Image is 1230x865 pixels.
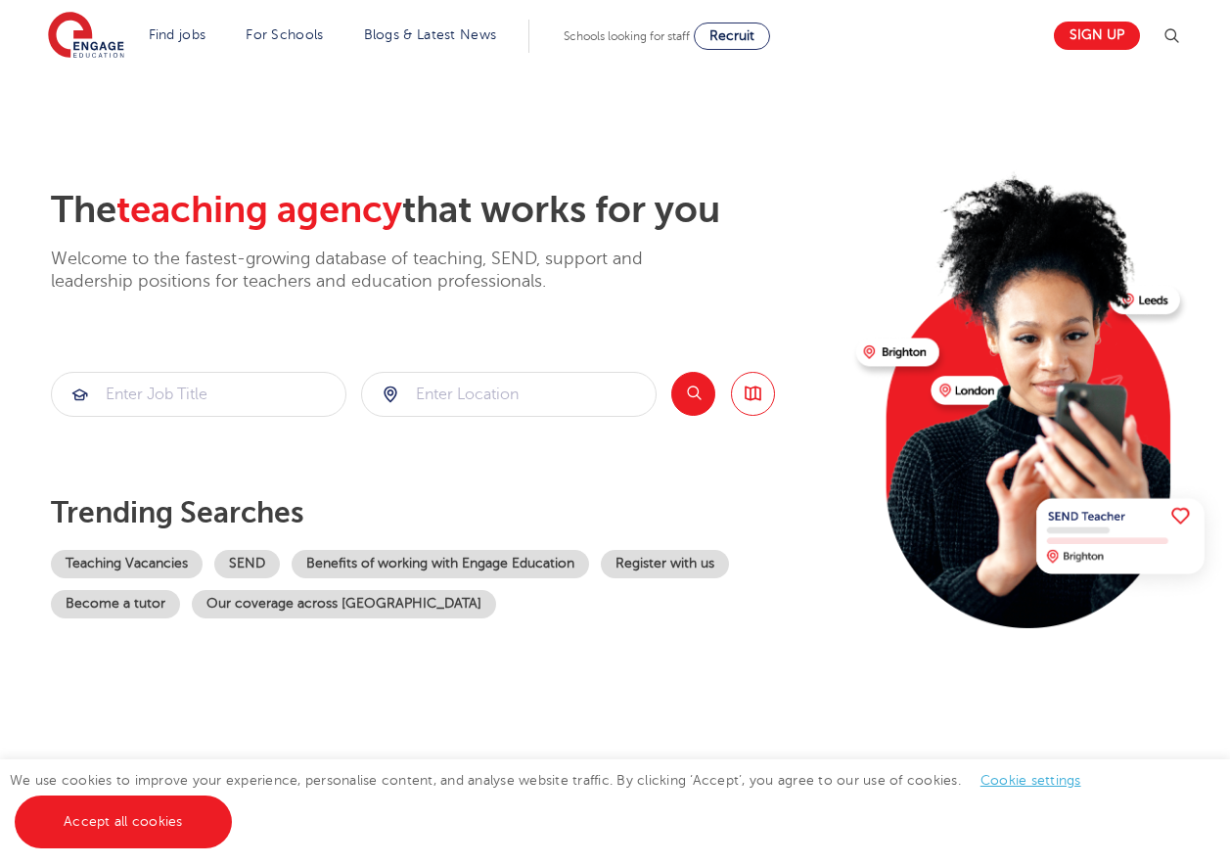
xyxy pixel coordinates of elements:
[48,12,124,61] img: Engage Education
[980,773,1081,788] a: Cookie settings
[292,550,589,578] a: Benefits of working with Engage Education
[51,372,346,417] div: Submit
[694,23,770,50] a: Recruit
[564,29,690,43] span: Schools looking for staff
[51,188,841,233] h2: The that works for you
[246,27,323,42] a: For Schools
[1054,22,1140,50] a: Sign up
[51,590,180,618] a: Become a tutor
[601,550,729,578] a: Register with us
[709,28,754,43] span: Recruit
[361,372,657,417] div: Submit
[149,27,206,42] a: Find jobs
[10,773,1101,829] span: We use cookies to improve your experience, personalise content, and analyse website traffic. By c...
[15,796,232,848] a: Accept all cookies
[51,248,697,294] p: Welcome to the fastest-growing database of teaching, SEND, support and leadership positions for t...
[364,27,497,42] a: Blogs & Latest News
[192,590,496,618] a: Our coverage across [GEOGRAPHIC_DATA]
[671,372,715,416] button: Search
[362,373,656,416] input: Submit
[214,550,280,578] a: SEND
[51,550,203,578] a: Teaching Vacancies
[116,189,402,231] span: teaching agency
[51,495,841,530] p: Trending searches
[52,373,345,416] input: Submit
